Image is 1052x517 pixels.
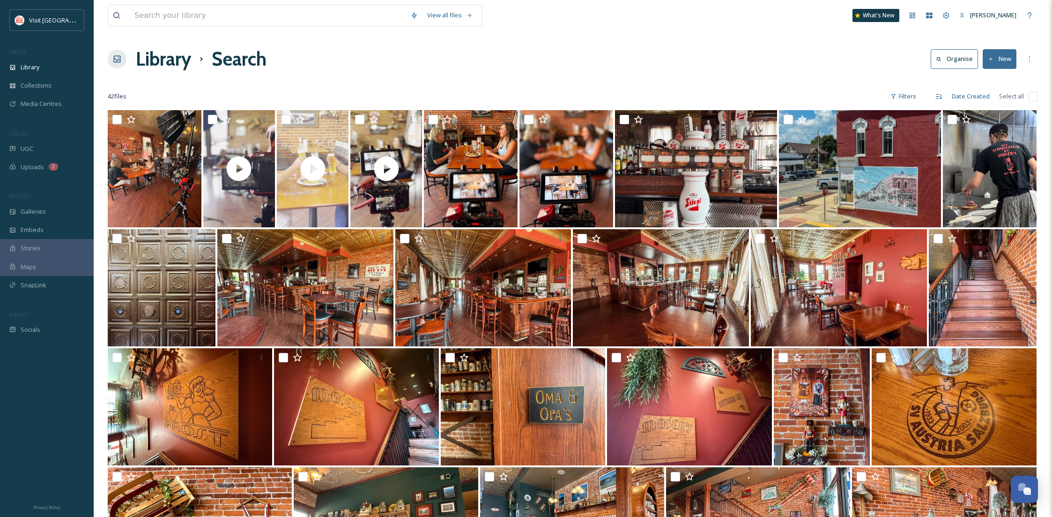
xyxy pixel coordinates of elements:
span: Visit [GEOGRAPHIC_DATA] [29,15,102,24]
span: Socials [21,325,40,334]
img: thumbnail [350,110,422,227]
a: Organise [931,49,983,68]
img: 081325_Moser's-Austrian-Cafe-25.jpg [395,229,571,346]
span: WIDGETS [9,193,31,200]
img: 081325_Moser's-Austrian-Cafe-17.jpg [872,348,1036,465]
span: 42 file s [108,92,126,101]
div: Date Created [947,87,994,105]
a: What's New [852,9,899,22]
input: Search your library [130,5,406,26]
a: Library [136,45,191,73]
img: 081325_Moser's-Austrian-Cafe-32.jpg [943,110,1037,227]
img: 081325_Moser's-Austrian-Cafe-21.jpg [274,348,438,465]
span: Galleries [21,207,46,216]
span: COLLECT [9,130,30,137]
span: UGC [21,144,33,153]
a: View all files [422,6,477,24]
span: Privacy Policy [33,504,60,510]
span: [PERSON_NAME] [970,11,1016,19]
span: Maps [21,262,36,271]
img: 081325_Moser's-Austrian-Cafe-40.jpg [519,110,613,227]
img: 081325_Moser's-Austrian-Cafe-27.jpg [108,229,215,346]
span: SOCIALS [9,311,28,318]
button: New [983,49,1016,68]
div: Filters [886,87,921,105]
a: Privacy Policy [33,501,60,512]
span: Collections [21,81,52,90]
img: 081325_Moser's-Austrian-Cafe-19.jpg [929,229,1037,346]
img: 081325_Moser's-Austrian-Cafe-22.jpg [108,348,272,465]
span: SnapLink [21,281,46,290]
span: MEDIA [9,48,26,55]
img: 081325_Moser's-Austrian-Cafe-26.jpg [217,229,393,346]
img: 081325_Moser's-Austrian-Cafe-23.jpg [573,229,749,346]
img: 081325_Moser's-Austrian-Cafe-28.jpg [615,110,777,227]
div: 2 [49,163,58,171]
img: 081325_Moser's-Austrian-Cafe-18.jpg [441,348,605,465]
img: thumbnail [277,110,348,227]
span: Uploads [21,163,44,172]
img: thumbnail [203,110,275,227]
img: 081325_Moser's-Austrian-Cafe-39.jpg [424,110,518,227]
img: 081325_Moser's-Austrian-Cafe-24.jpg [751,229,927,346]
img: 081325_Moser's-Austrian-Cafe-14.jpg [774,348,870,465]
a: [PERSON_NAME] [955,6,1021,24]
button: Open Chat [1011,476,1038,503]
img: vsbm-stackedMISH_CMYKlogo2017.jpg [15,15,24,25]
span: Embeds [21,225,44,234]
img: 081325_Moser's-Austrian-Cafe-20.jpg [607,348,771,465]
span: Select all [999,92,1024,101]
span: Media Centres [21,99,62,108]
h1: Search [212,45,267,73]
img: 081325_Moser's-Austrian-Cafe-41.jpg [108,110,201,227]
span: Stories [21,244,41,253]
button: Organise [931,49,978,68]
span: Library [21,63,39,72]
img: 081325_Moser's-Austrian-Cafe-29.jpg [779,110,941,227]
